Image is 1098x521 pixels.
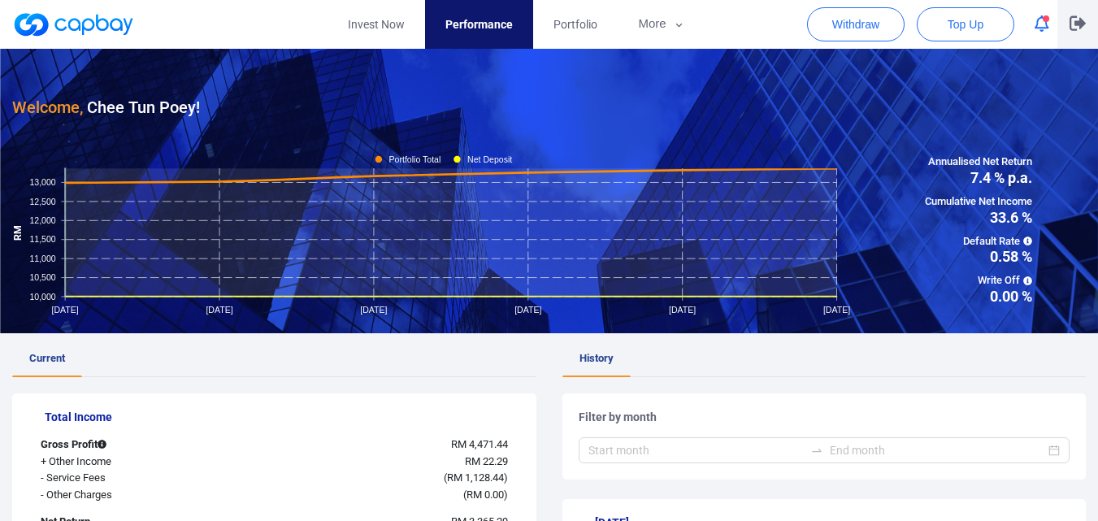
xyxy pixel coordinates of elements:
[389,154,441,163] tspan: Portfolio Total
[12,94,200,120] h3: Chee Tun Poey !
[52,305,79,315] tspan: [DATE]
[807,7,905,41] button: Withdraw
[28,454,233,471] div: + Other Income
[553,15,597,33] span: Portfolio
[810,444,823,457] span: to
[233,470,520,487] div: ( )
[925,171,1032,185] span: 7.4 % p.a.
[447,471,504,484] span: RM 1,128.44
[12,98,83,117] span: Welcome,
[206,305,232,315] tspan: [DATE]
[29,272,55,282] tspan: 10,500
[12,224,24,240] tspan: RM
[451,438,508,450] span: RM 4,471.44
[669,305,696,315] tspan: [DATE]
[29,215,55,225] tspan: 12,000
[925,272,1032,289] span: Write Off
[579,410,1070,424] h5: Filter by month
[830,441,1045,459] input: End month
[467,488,504,501] span: RM 0.00
[445,15,513,33] span: Performance
[823,305,850,315] tspan: [DATE]
[810,444,823,457] span: swap-right
[465,455,508,467] span: RM 22.29
[29,253,55,263] tspan: 11,000
[948,16,983,33] span: Top Up
[29,352,65,364] span: Current
[29,196,55,206] tspan: 12,500
[360,305,387,315] tspan: [DATE]
[925,250,1032,264] span: 0.58 %
[28,436,233,454] div: Gross Profit
[925,233,1032,250] span: Default Rate
[29,291,55,301] tspan: 10,000
[233,487,520,504] div: ( )
[45,410,520,424] h5: Total Income
[28,487,233,504] div: - Other Charges
[29,177,55,187] tspan: 13,000
[925,289,1032,304] span: 0.00 %
[579,352,614,364] span: History
[925,154,1032,171] span: Annualised Net Return
[925,211,1032,225] span: 33.6 %
[588,441,804,459] input: Start month
[29,234,55,244] tspan: 11,500
[917,7,1014,41] button: Top Up
[28,470,233,487] div: - Service Fees
[925,193,1032,211] span: Cumulative Net Income
[514,305,541,315] tspan: [DATE]
[467,154,512,163] tspan: Net Deposit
